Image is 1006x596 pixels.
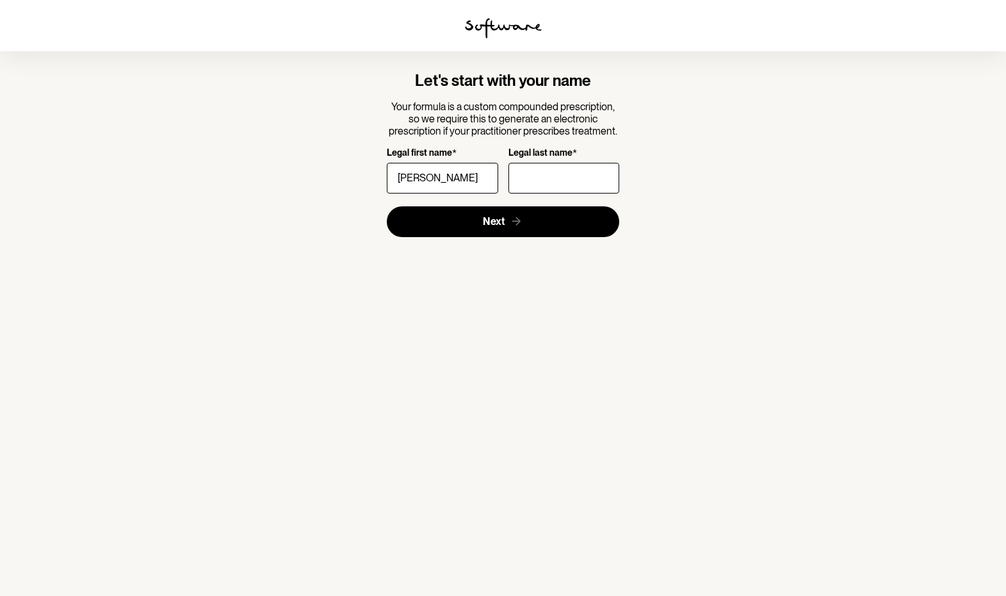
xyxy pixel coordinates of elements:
p: Legal first name [387,147,452,160]
span: Next [483,215,505,228]
p: Legal last name [508,147,572,160]
p: Your formula is a custom compounded prescription, so we require this to generate an electronic pr... [387,101,619,138]
h4: Let's start with your name [387,72,619,90]
img: software logo [465,18,542,38]
button: Next [387,206,619,237]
